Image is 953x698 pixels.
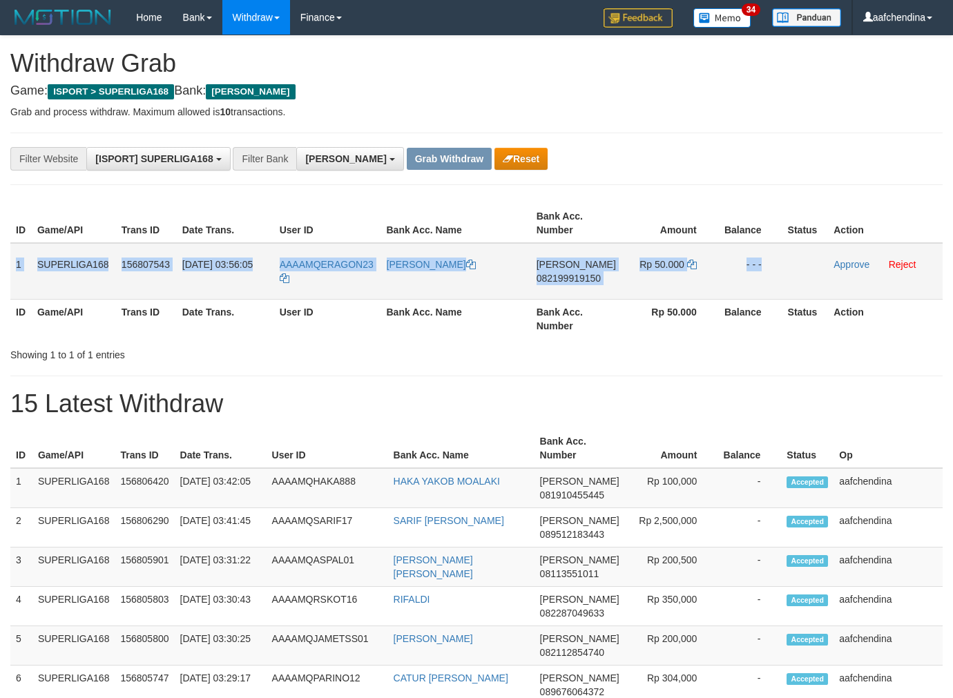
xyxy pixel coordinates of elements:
th: User ID [274,204,381,243]
span: [PERSON_NAME] [540,476,619,487]
td: aafchendina [834,547,943,587]
th: Balance [718,429,781,468]
span: Copy 081910455445 to clipboard [540,489,604,501]
span: [PERSON_NAME] [540,554,619,565]
span: 34 [742,3,760,16]
p: Grab and process withdraw. Maximum allowed is transactions. [10,105,943,119]
td: [DATE] 03:30:43 [175,587,267,626]
td: AAAAMQJAMETSS01 [267,626,388,666]
span: Copy 082199919150 to clipboard [537,273,601,284]
th: Bank Acc. Number [535,429,625,468]
td: 3 [10,547,32,587]
a: Reject [889,259,916,270]
div: Filter Bank [233,147,296,171]
a: HAKA YAKOB MOALAKI [394,476,500,487]
button: [ISPORT] SUPERLIGA168 [86,147,230,171]
a: [PERSON_NAME] [387,259,476,270]
a: [PERSON_NAME] [394,633,473,644]
td: aafchendina [834,508,943,547]
td: SUPERLIGA168 [32,508,115,547]
td: - [718,626,781,666]
button: Reset [494,148,548,170]
th: Bank Acc. Name [381,204,531,243]
div: Filter Website [10,147,86,171]
a: [PERSON_NAME] [PERSON_NAME] [394,554,473,579]
td: 156806290 [115,508,174,547]
td: Rp 200,500 [625,547,718,587]
td: 156805800 [115,626,174,666]
td: 156806420 [115,468,174,508]
div: Showing 1 to 1 of 1 entries [10,342,387,362]
th: ID [10,204,32,243]
th: Trans ID [116,299,177,338]
td: [DATE] 03:41:45 [175,508,267,547]
span: Copy 089512183443 to clipboard [540,529,604,540]
th: ID [10,299,32,338]
td: Rp 350,000 [625,587,718,626]
span: [ISPORT] SUPERLIGA168 [95,153,213,164]
td: AAAAMQASPAL01 [267,547,388,587]
th: Trans ID [115,429,174,468]
td: SUPERLIGA168 [32,468,115,508]
span: [PERSON_NAME] [540,594,619,605]
td: [DATE] 03:31:22 [175,547,267,587]
a: RIFALDI [394,594,430,605]
td: 5 [10,626,32,666]
th: Balance [718,299,782,338]
td: aafchendina [834,468,943,508]
button: [PERSON_NAME] [296,147,403,171]
span: Rp 50.000 [639,259,684,270]
th: Status [782,299,829,338]
td: SUPERLIGA168 [32,626,115,666]
th: Date Trans. [177,204,274,243]
span: Copy 082287049633 to clipboard [540,608,604,619]
th: Bank Acc. Number [531,299,622,338]
button: Grab Withdraw [407,148,492,170]
td: SUPERLIGA168 [32,547,115,587]
span: [PERSON_NAME] [305,153,386,164]
th: Action [828,299,943,338]
th: Bank Acc. Number [531,204,622,243]
span: AAAAMQERAGON23 [280,259,374,270]
img: Feedback.jpg [604,8,673,28]
img: panduan.png [772,8,841,27]
th: Trans ID [116,204,177,243]
td: 2 [10,508,32,547]
th: Date Trans. [175,429,267,468]
a: CATUR [PERSON_NAME] [394,672,508,684]
th: Amount [622,204,718,243]
th: User ID [267,429,388,468]
th: Game/API [32,204,116,243]
td: - [718,468,781,508]
td: 156805803 [115,587,174,626]
th: User ID [274,299,381,338]
th: Game/API [32,299,116,338]
span: [PERSON_NAME] [540,633,619,644]
h4: Game: Bank: [10,84,943,98]
td: [DATE] 03:42:05 [175,468,267,508]
span: [PERSON_NAME] [540,515,619,526]
span: [DATE] 03:56:05 [182,259,253,270]
span: Copy 089676064372 to clipboard [540,686,604,697]
span: ISPORT > SUPERLIGA168 [48,84,174,99]
th: Date Trans. [177,299,274,338]
h1: Withdraw Grab [10,50,943,77]
td: - [718,547,781,587]
a: AAAAMQERAGON23 [280,259,374,284]
th: Status [781,429,834,468]
th: ID [10,429,32,468]
span: Accepted [787,634,828,646]
span: Accepted [787,476,828,488]
span: Accepted [787,594,828,606]
td: aafchendina [834,626,943,666]
td: - [718,587,781,626]
td: SUPERLIGA168 [32,587,115,626]
strong: 10 [220,106,231,117]
span: Copy 082112854740 to clipboard [540,647,604,658]
td: - - - [718,243,782,300]
a: Approve [834,259,869,270]
td: 1 [10,243,32,300]
th: Bank Acc. Name [381,299,531,338]
th: Rp 50.000 [622,299,718,338]
td: AAAAMQHAKA888 [267,468,388,508]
